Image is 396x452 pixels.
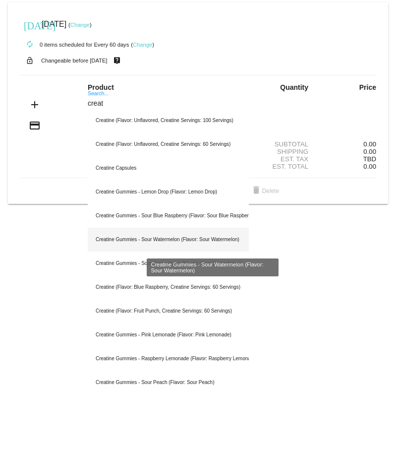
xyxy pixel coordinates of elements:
[88,323,249,347] div: Creatine Gummies - Pink Lemonade (Flavor: Pink Lemonade)
[88,228,249,252] div: Creatine Gummies - Sour Watermelon (Flavor: Sour Watermelon)
[363,148,376,155] span: 0.00
[280,83,308,91] strong: Quantity
[88,204,249,228] div: Creatine Gummies - Sour Blue Raspberry (Flavor: Sour Blue Raspberry)
[88,347,249,371] div: Creatine Gummies - Raspberry Lemonade (Flavor: Raspberry Lemonade)
[359,83,376,91] strong: Price
[88,275,249,299] div: Creatine (Flavor: Blue Raspberry, Creatine Servings: 60 Servings)
[363,163,376,170] span: 0.00
[257,155,317,163] div: Est. Tax
[88,132,249,156] div: Creatine (Flavor: Unflavored, Creatine Servings: 60 Servings)
[242,182,287,200] button: Delete
[88,156,249,180] div: Creatine Capsules
[257,140,317,148] div: Subtotal
[24,19,36,31] mat-icon: [DATE]
[88,371,249,394] div: Creatine Gummies - Sour Peach (Flavor: Sour Peach)
[24,39,36,51] mat-icon: autorenew
[133,42,152,48] a: Change
[20,42,129,48] small: 0 items scheduled for Every 60 days
[88,299,249,323] div: Creatine (Flavor: Fruit Punch, Creatine Servings: 60 Servings)
[88,100,249,108] input: Search...
[131,42,154,48] small: ( )
[41,58,108,64] small: Changeable before [DATE]
[88,180,249,204] div: Creatine Gummies - Lemon Drop (Flavor: Lemon Drop)
[29,120,41,131] mat-icon: credit_card
[363,155,376,163] span: TBD
[111,54,123,67] mat-icon: live_help
[88,109,249,132] div: Creatine (Flavor: Unflavored, Creatine Servings: 100 Servings)
[88,83,114,91] strong: Product
[317,140,376,148] div: 0.00
[257,148,317,155] div: Shipping
[88,252,249,275] div: Creatine Gummies - Sour Green Apple (Flavor: Sour Green Apple)
[24,54,36,67] mat-icon: lock_open
[68,22,92,28] small: ( )
[29,99,41,111] mat-icon: add
[250,188,280,194] span: Delete
[70,22,90,28] a: Change
[257,163,317,170] div: Est. Total
[250,185,262,197] mat-icon: delete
